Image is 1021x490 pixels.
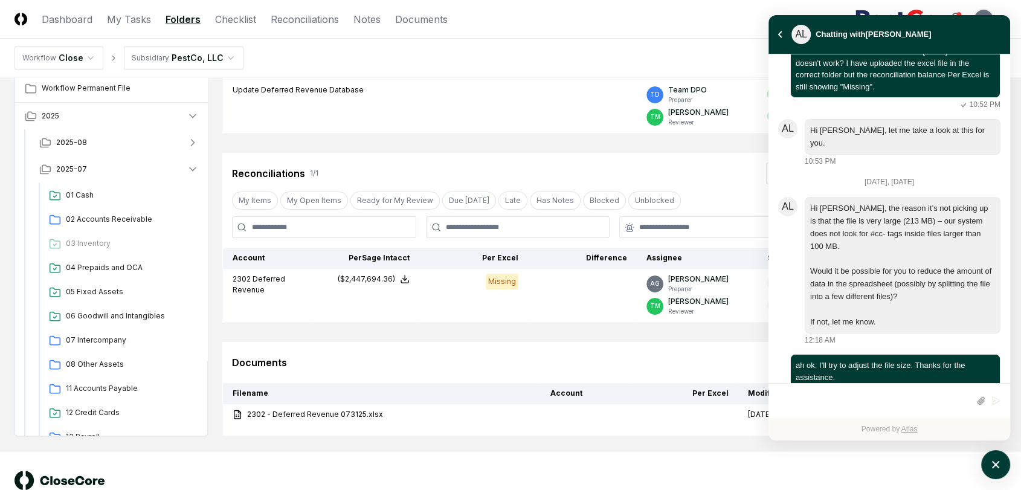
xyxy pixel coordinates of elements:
[233,274,251,283] span: 2302
[44,257,199,279] a: 04 Prepaids and OCA
[630,383,738,404] th: Per Excel
[22,53,56,63] div: Workflow
[395,12,448,27] a: Documents
[132,53,169,63] div: Subsidiary
[66,431,194,442] span: 13 Payroll
[232,166,305,181] div: Reconciliations
[778,119,1000,167] div: atlas-message
[805,119,1000,155] div: atlas-message-bubble
[810,202,995,328] div: Hi [PERSON_NAME], the reason it’s not picking up is that the file is very large (213 MB) – our sy...
[66,190,194,201] span: 01 Cash
[810,124,995,150] div: Hi [PERSON_NAME], let me take a look at this for you.
[958,100,970,111] svg: atlas-sent-icon
[215,12,256,27] a: Checklist
[791,25,811,44] div: atlas-message-author-avatar
[42,12,92,27] a: Dashboard
[767,276,794,290] button: Mark complete
[44,209,199,231] a: 02 Accounts Receivable
[973,8,994,30] button: AG
[790,28,1000,111] div: Monday, August 11, 10:52 PM
[668,274,729,285] p: [PERSON_NAME]
[958,99,1000,111] div: 10:52 PM
[44,354,199,376] a: 08 Other Assets
[44,427,199,448] a: 13 Payroll
[773,28,787,41] button: atlas-back-button
[790,354,1000,388] div: atlas-message-bubble
[805,197,1000,346] div: Tuesday, August 12, 12:18 AM
[778,28,1000,111] div: atlas-message
[280,192,348,210] button: My Open Items
[668,285,729,294] p: Preparer
[44,330,199,352] a: 07 Intercompany
[56,137,87,148] span: 2025-08
[66,359,194,370] span: 08 Other Assets
[901,425,918,433] a: Atlas
[650,112,660,121] span: TM
[796,34,995,93] div: atlas-message-text
[66,407,194,418] span: 12 Credit Cards
[805,156,836,167] div: 10:53 PM
[232,192,278,210] button: My Items
[166,12,201,27] a: Folders
[233,409,531,420] a: 2302 - Deferred Revenue 073125.xlsx
[541,383,630,404] th: Account
[233,274,285,294] span: Deferred Revenue
[233,85,364,95] p: Update Deferred Revenue Database
[583,192,626,210] button: Blocked
[44,233,199,255] a: 03 Inventory
[650,90,660,99] span: TD
[419,248,528,269] th: Per Excel
[15,103,208,129] button: 2025
[15,76,208,102] a: Workflow Permanent File
[44,306,199,327] a: 06 Goodwill and Intangibles
[805,197,1000,334] div: atlas-message-bubble
[44,378,199,400] a: 11 Accounts Payable
[768,418,1010,440] div: Powered by
[353,12,381,27] a: Notes
[778,390,1000,412] div: atlas-composer
[66,311,194,321] span: 06 Goodwill and Intangibles
[350,192,440,210] button: Ready for My Review
[810,202,995,328] div: atlas-message-text
[66,335,194,346] span: 07 Intercompany
[338,274,410,285] button: ($2,447,694.36)
[778,119,797,138] div: atlas-message-author-avatar
[816,27,931,42] div: Chatting with [PERSON_NAME]
[805,335,836,346] div: 12:18 AM
[66,238,194,249] span: 03 Inventory
[767,109,794,123] button: Mark complete
[979,15,988,24] span: AG
[528,248,637,269] th: Difference
[42,83,199,94] span: Workflow Permanent File
[44,185,199,207] a: 01 Cash
[271,12,339,27] a: Reconciliations
[30,129,208,156] button: 2025-08
[778,175,1000,189] div: [DATE], [DATE]
[650,279,660,288] span: AG
[668,85,707,95] p: Team DPO
[778,197,1000,346] div: atlas-message
[628,192,681,210] button: Unblocked
[232,355,287,370] div: Documents
[738,404,872,436] td: [DATE] 10:46 PM
[668,107,729,118] p: [PERSON_NAME]
[66,383,194,394] span: 11 Accounts Payable
[668,307,729,316] p: Reviewer
[44,282,199,303] a: 05 Fixed Assets
[650,301,660,311] span: TM
[790,354,1000,401] div: Tuesday, August 12, 12:22 AM
[668,95,707,105] p: Preparer
[796,359,995,383] div: atlas-message-text
[223,383,541,404] th: Filename
[14,46,243,70] nav: breadcrumb
[107,12,151,27] a: My Tasks
[30,156,208,182] button: 2025-07
[766,163,834,184] button: Refresh
[981,450,1010,479] button: atlas-launcher
[855,10,939,29] img: PestCo logo
[14,471,105,490] img: logo
[442,192,496,210] button: Due Today
[768,54,1010,440] div: atlas-ticket
[805,119,1000,167] div: Monday, August 11, 10:53 PM
[44,402,199,424] a: 12 Credit Cards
